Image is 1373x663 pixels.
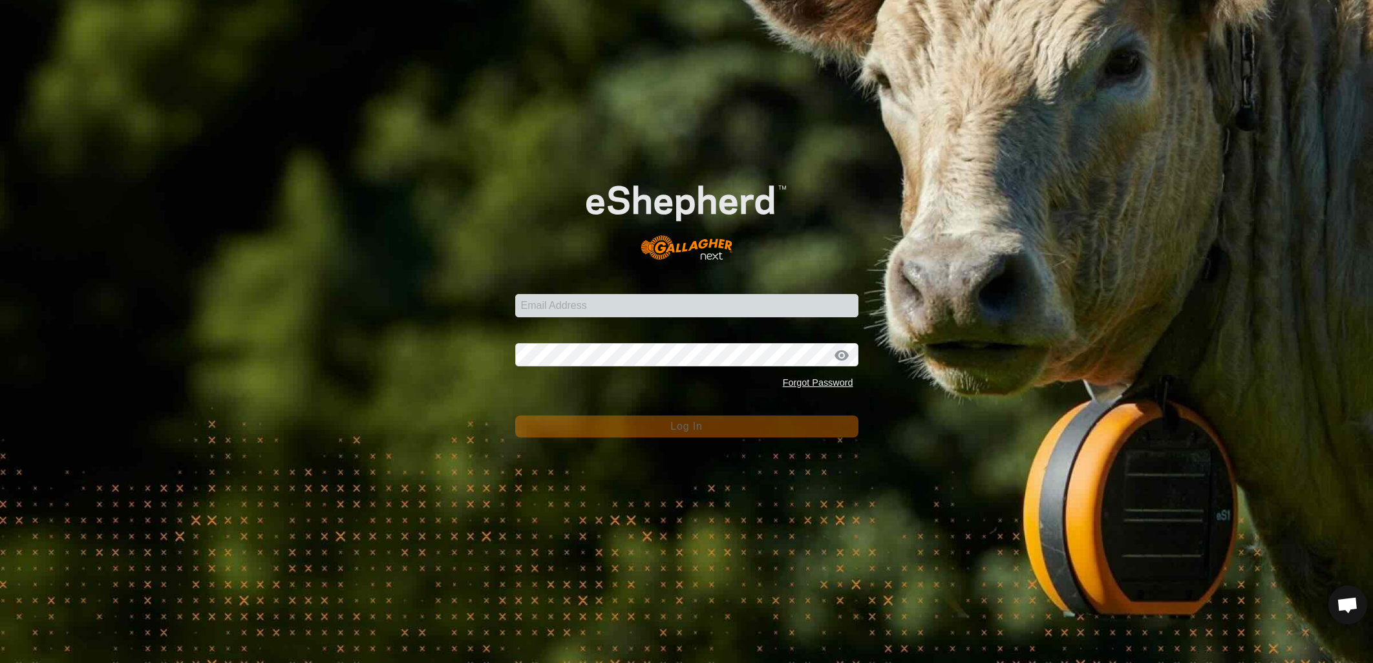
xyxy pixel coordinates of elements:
[670,421,702,432] span: Log In
[515,416,858,437] button: Log In
[515,294,858,317] input: Email Address
[783,377,853,388] a: Forgot Password
[549,156,824,273] img: E-shepherd Logo
[1328,585,1367,624] div: Open chat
